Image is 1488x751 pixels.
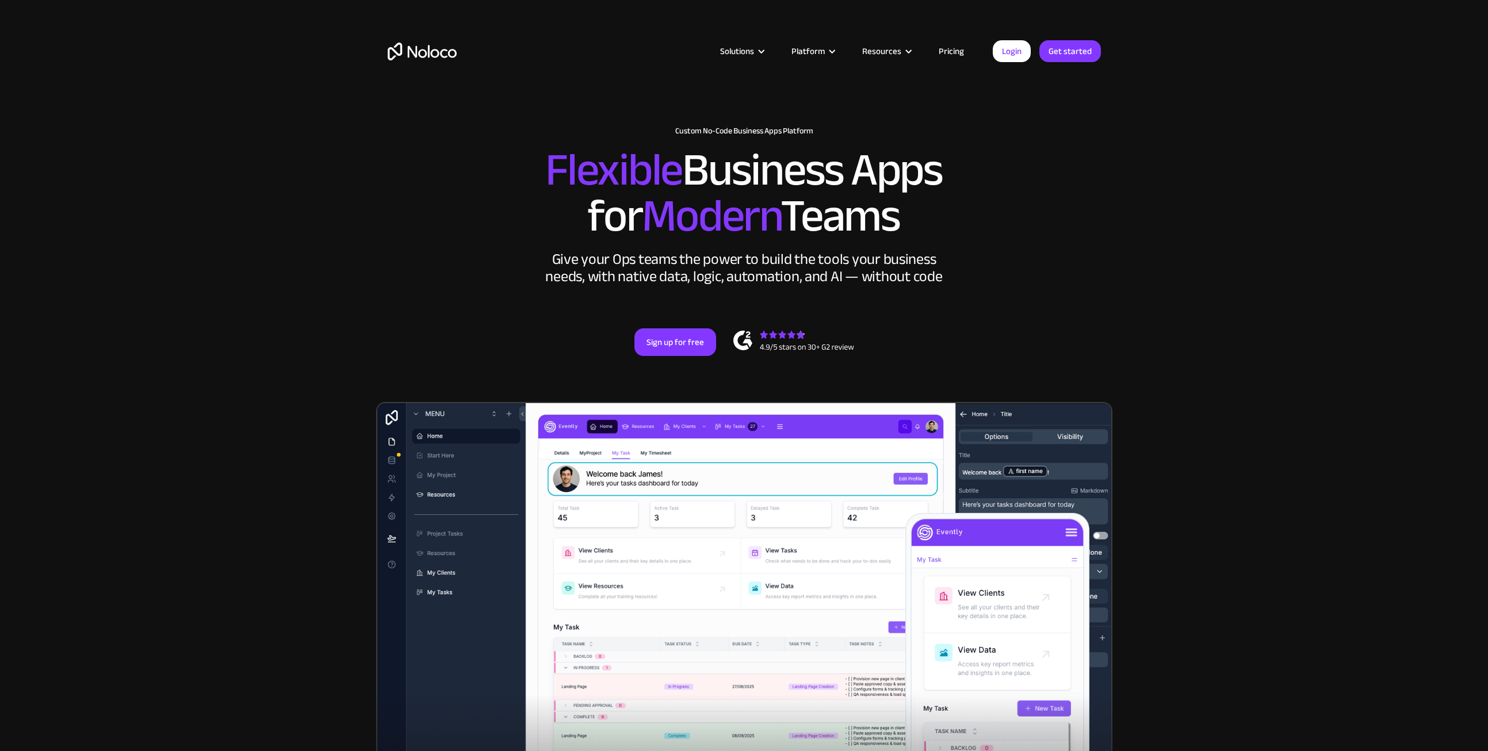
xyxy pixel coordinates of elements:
[388,147,1101,239] h2: Business Apps for Teams
[848,44,924,59] div: Resources
[993,40,1031,62] a: Login
[634,328,716,356] a: Sign up for free
[642,173,781,259] span: Modern
[388,43,457,60] a: home
[924,44,978,59] a: Pricing
[720,44,754,59] div: Solutions
[862,44,901,59] div: Resources
[388,127,1101,136] h1: Custom No-Code Business Apps Platform
[777,44,848,59] div: Platform
[545,127,682,213] span: Flexible
[543,251,946,285] div: Give your Ops teams the power to build the tools your business needs, with native data, logic, au...
[791,44,825,59] div: Platform
[1039,40,1101,62] a: Get started
[706,44,777,59] div: Solutions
